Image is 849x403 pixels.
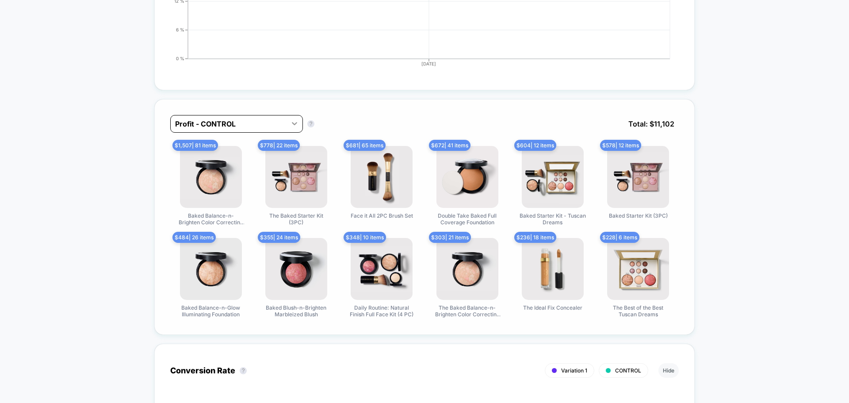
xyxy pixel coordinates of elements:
[658,363,679,378] button: Hide
[178,304,244,319] span: Baked Balance-n-Glow Illuminating Foundation
[344,232,386,243] span: $ 348 | 10 items
[258,140,300,151] span: $ 778 | 22 items
[263,304,329,319] span: Baked Blush-n-Brighten Marbleized Blush
[522,146,584,208] img: Baked Starter Kit - Tuscan Dreams
[263,212,329,227] span: The Baked Starter Kit (3PC)
[434,304,501,319] span: The Baked Balance-n-Brighten Color Correcting Foundation
[307,120,314,127] button: ?
[180,146,242,208] img: Baked Balance-n-Brighten Color Correcting Foundation
[176,27,184,32] tspan: 6 %
[514,232,556,243] span: $ 236 | 18 items
[240,367,247,374] button: ?
[607,238,669,300] img: The Best of the Best Tuscan Dreams
[351,238,413,300] img: Daily Routine: Natural Finish Full Face Kit (4 PC)
[172,232,216,243] span: $ 484 | 26 items
[265,238,327,300] img: Baked Blush-n-Brighten Marbleized Blush
[605,304,671,319] span: The Best of the Best Tuscan Dreams
[607,146,669,208] img: Baked Starter Kit (3PC)
[351,212,413,227] span: Face it All 2PC Brush Set
[258,232,300,243] span: $ 355 | 24 items
[600,232,639,243] span: $ 228 | 6 items
[429,140,470,151] span: $ 672 | 41 items
[523,304,582,319] span: The Ideal Fix Concealer
[176,56,184,61] tspan: 0 %
[422,61,436,66] tspan: [DATE]
[600,140,641,151] span: $ 578 | 12 items
[609,212,668,227] span: Baked Starter Kit (3PC)
[436,238,498,300] img: The Baked Balance-n-Brighten Color Correcting Foundation
[615,367,641,374] span: CONTROL
[522,238,584,300] img: The Ideal Fix Concealer
[265,146,327,208] img: The Baked Starter Kit (3PC)
[514,140,556,151] span: $ 604 | 12 items
[178,212,244,227] span: Baked Balance-n-Brighten Color Correcting Foundation
[180,238,242,300] img: Baked Balance-n-Glow Illuminating Foundation
[348,304,415,319] span: Daily Routine: Natural Finish Full Face Kit (4 PC)
[172,140,218,151] span: $ 1,507 | 81 items
[436,146,498,208] img: Double Take Baked Full Coverage Foundation
[624,115,679,133] span: Total: $ 11,102
[434,212,501,227] span: Double Take Baked Full Coverage Foundation
[520,212,586,227] span: Baked Starter Kit - Tuscan Dreams
[351,146,413,208] img: Face it All 2PC Brush Set
[429,232,471,243] span: $ 303 | 21 items
[561,367,587,374] span: Variation 1
[344,140,386,151] span: $ 681 | 65 items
